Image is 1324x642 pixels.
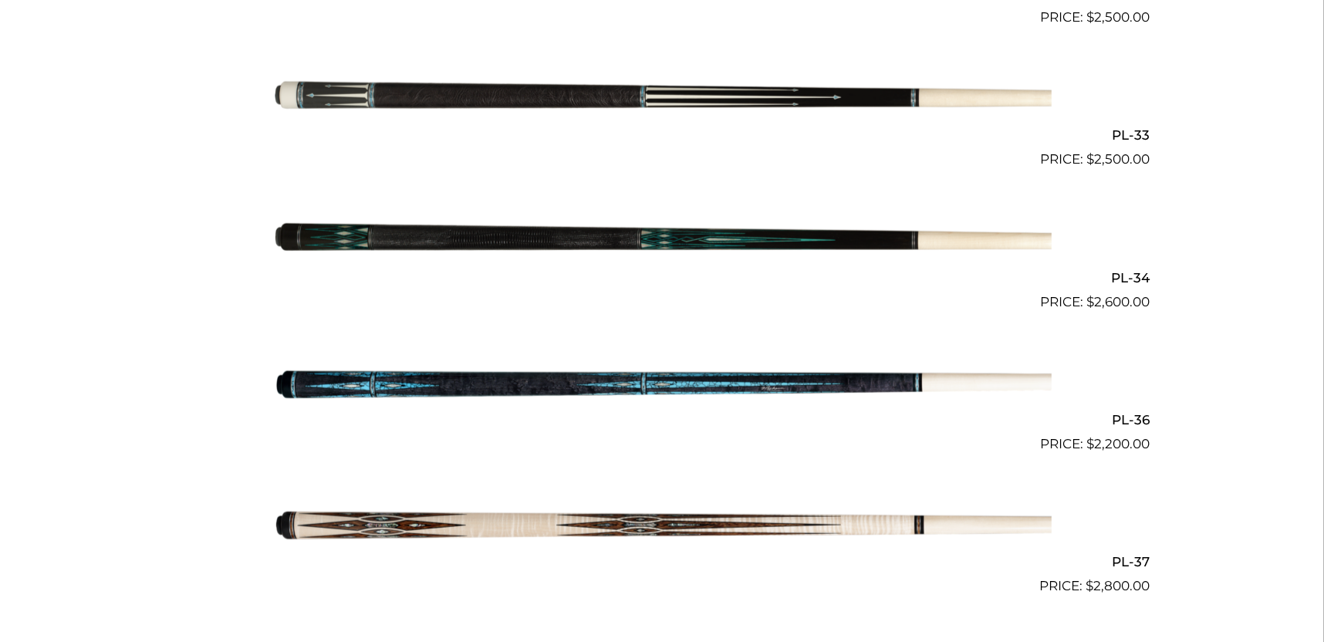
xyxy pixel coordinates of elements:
h2: PL-34 [174,263,1150,292]
h2: PL-33 [174,121,1150,150]
span: $ [1086,578,1093,593]
bdi: 2,500.00 [1086,9,1150,25]
a: PL-36 $2,200.00 [174,319,1150,454]
a: PL-34 $2,600.00 [174,176,1150,312]
a: PL-37 $2,800.00 [174,461,1150,596]
img: PL-37 [272,461,1052,590]
bdi: 2,600.00 [1086,294,1150,309]
a: PL-33 $2,500.00 [174,34,1150,170]
h2: PL-37 [174,548,1150,576]
span: $ [1086,9,1094,25]
bdi: 2,200.00 [1086,436,1150,451]
bdi: 2,500.00 [1086,151,1150,167]
span: $ [1086,294,1094,309]
img: PL-33 [272,34,1052,164]
img: PL-36 [272,319,1052,448]
bdi: 2,800.00 [1086,578,1150,593]
h2: PL-36 [174,406,1150,434]
span: $ [1086,436,1094,451]
img: PL-34 [272,176,1052,306]
span: $ [1086,151,1094,167]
